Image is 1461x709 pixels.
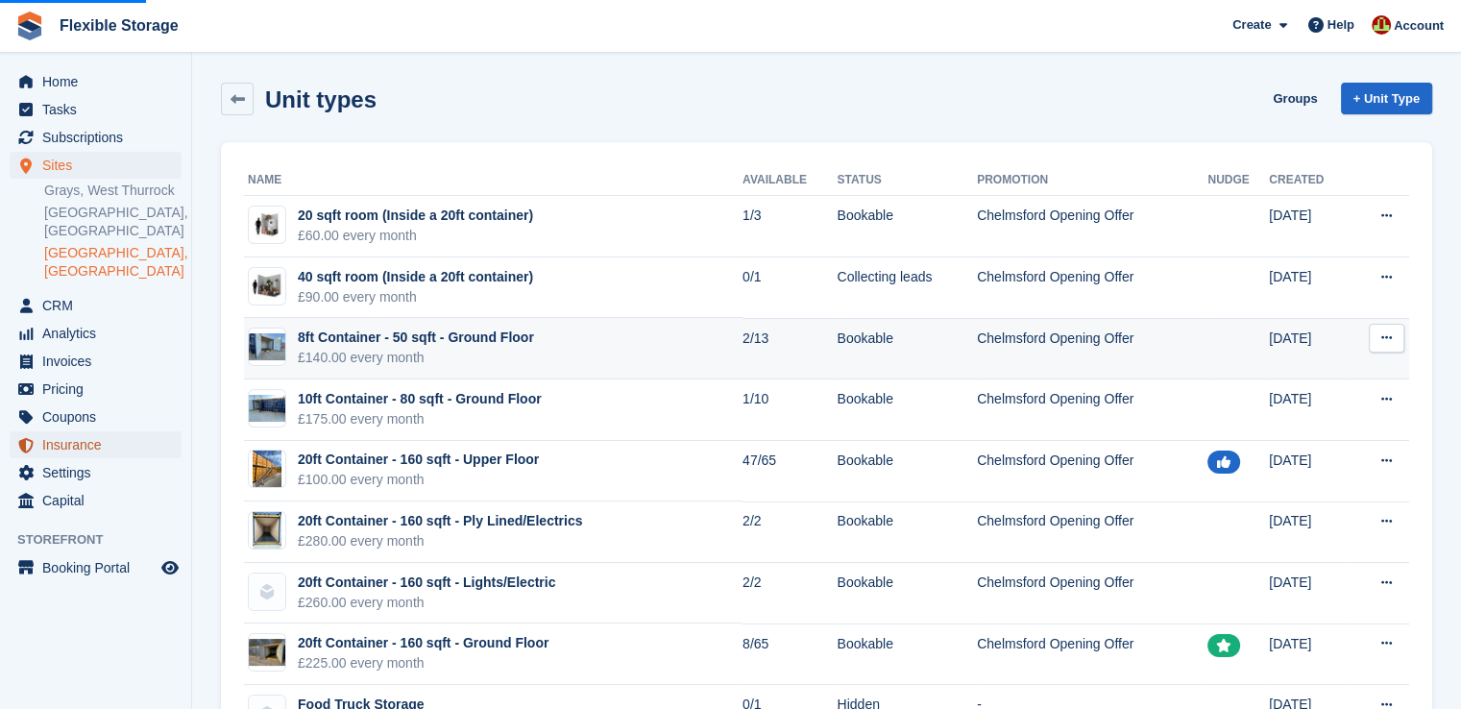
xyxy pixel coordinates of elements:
[838,563,978,624] td: Bookable
[298,593,555,613] div: £260.00 every month
[1341,83,1432,114] a: + Unit Type
[298,470,539,490] div: £100.00 every month
[10,320,182,347] a: menu
[298,389,542,409] div: 10ft Container - 80 sqft - Ground Floor
[977,165,1207,196] th: Promotion
[42,348,158,375] span: Invoices
[249,333,285,361] img: IMG_3988.jpeg
[1269,623,1350,685] td: [DATE]
[1269,165,1350,196] th: Created
[1269,501,1350,563] td: [DATE]
[10,96,182,123] a: menu
[743,623,838,685] td: 8/65
[1207,165,1269,196] th: Nudge
[977,257,1207,319] td: Chelmsford Opening Offer
[298,573,555,593] div: 20ft Container - 160 sqft - Lights/Electric
[298,633,548,653] div: 20ft Container - 160 sqft - Ground Floor
[253,450,281,488] img: 20ft%20Upper%20with%20staircase.JPG
[249,272,285,300] img: 40-sqft-unit.jpg
[977,379,1207,441] td: Chelmsford Opening Offer
[249,211,285,239] img: 20-sqft-unit.jpg
[298,653,548,673] div: £225.00 every month
[1269,441,1350,502] td: [DATE]
[10,348,182,375] a: menu
[977,196,1207,257] td: Chelmsford Opening Offer
[298,348,534,368] div: £140.00 every month
[743,379,838,441] td: 1/10
[158,556,182,579] a: Preview store
[42,459,158,486] span: Settings
[977,441,1207,502] td: Chelmsford Opening Offer
[977,623,1207,685] td: Chelmsford Opening Offer
[42,96,158,123] span: Tasks
[17,530,191,550] span: Storefront
[10,68,182,95] a: menu
[298,450,539,470] div: 20ft Container - 160 sqft - Upper Floor
[52,10,186,41] a: Flexible Storage
[1372,15,1391,35] img: David Jones
[42,152,158,179] span: Sites
[743,257,838,319] td: 0/1
[1269,318,1350,379] td: [DATE]
[42,376,158,403] span: Pricing
[42,487,158,514] span: Capital
[265,86,377,112] h2: Unit types
[838,165,978,196] th: Status
[10,124,182,151] a: menu
[1232,15,1271,35] span: Create
[298,226,533,246] div: £60.00 every month
[838,196,978,257] td: Bookable
[1269,257,1350,319] td: [DATE]
[42,292,158,319] span: CRM
[977,501,1207,563] td: Chelmsford Opening Offer
[298,328,534,348] div: 8ft Container - 50 sqft - Ground Floor
[838,257,978,319] td: Collecting leads
[1269,196,1350,257] td: [DATE]
[249,395,285,423] img: IMG_3993.jpeg
[44,244,182,281] a: [GEOGRAPHIC_DATA], [GEOGRAPHIC_DATA]
[10,554,182,581] a: menu
[249,639,285,667] img: IMG_3952.jpeg
[1265,83,1325,114] a: Groups
[977,563,1207,624] td: Chelmsford Opening Offer
[743,318,838,379] td: 2/13
[10,487,182,514] a: menu
[838,379,978,441] td: Bookable
[42,554,158,581] span: Booking Portal
[1269,563,1350,624] td: [DATE]
[298,206,533,226] div: 20 sqft room (Inside a 20ft container)
[298,511,582,531] div: 20ft Container - 160 sqft - Ply Lined/Electrics
[10,431,182,458] a: menu
[10,459,182,486] a: menu
[42,124,158,151] span: Subscriptions
[743,441,838,502] td: 47/65
[42,320,158,347] span: Analytics
[977,318,1207,379] td: Chelmsford Opening Offer
[743,196,838,257] td: 1/3
[244,165,743,196] th: Name
[249,574,285,610] img: blank-unit-type-icon-ffbac7b88ba66c5e286b0e438baccc4b9c83835d4c34f86887a83fc20ec27e7b.svg
[42,403,158,430] span: Coupons
[44,204,182,240] a: [GEOGRAPHIC_DATA], [GEOGRAPHIC_DATA]
[838,318,978,379] td: Bookable
[838,441,978,502] td: Bookable
[298,409,542,429] div: £175.00 every month
[253,511,281,550] img: IMG_0365.jpeg
[10,152,182,179] a: menu
[10,292,182,319] a: menu
[1269,379,1350,441] td: [DATE]
[743,501,838,563] td: 2/2
[42,431,158,458] span: Insurance
[298,287,533,307] div: £90.00 every month
[10,376,182,403] a: menu
[42,68,158,95] span: Home
[838,501,978,563] td: Bookable
[44,182,182,200] a: Grays, West Thurrock
[743,563,838,624] td: 2/2
[10,403,182,430] a: menu
[298,267,533,287] div: 40 sqft room (Inside a 20ft container)
[1394,16,1444,36] span: Account
[743,165,838,196] th: Available
[1327,15,1354,35] span: Help
[15,12,44,40] img: stora-icon-8386f47178a22dfd0bd8f6a31ec36ba5ce8667c1dd55bd0f319d3a0aa187defe.svg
